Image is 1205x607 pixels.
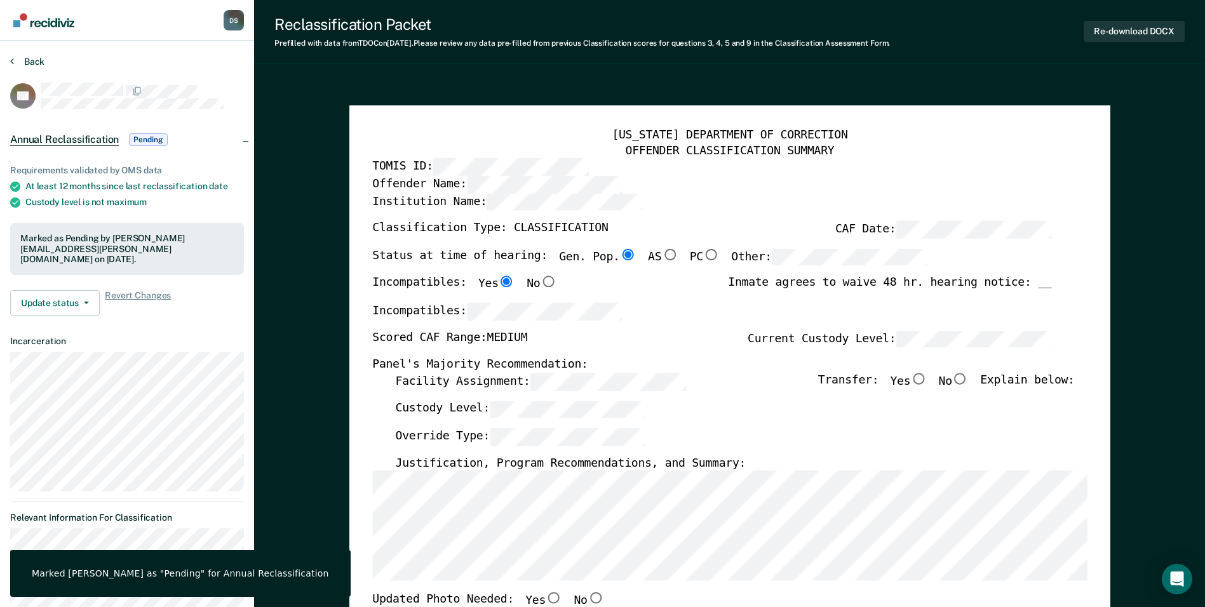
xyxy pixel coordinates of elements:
label: Offender Name: [372,176,623,193]
label: Yes [890,373,927,390]
label: Incompatibles: [372,303,623,320]
span: maximum [107,197,147,207]
input: No [952,373,969,385]
label: Institution Name: [372,193,642,210]
div: Open Intercom Messenger [1162,564,1192,594]
input: Yes [910,373,927,385]
div: Panel's Majority Recommendation: [372,358,1051,373]
input: Custody Level: [490,401,645,418]
label: PC [689,249,719,266]
label: CAF Date: [835,221,1051,238]
input: Facility Assignment: [530,373,685,390]
div: Prefilled with data from TDOC on [DATE] . Please review any data pre-filled from previous Classif... [274,39,890,48]
div: Custody level is not [25,197,244,208]
input: AS [661,249,678,260]
dt: Relevant Information For Classification [10,512,244,523]
span: Annual Reclassification [10,133,119,146]
label: Justification, Program Recommendations, and Summary: [395,456,746,471]
span: Pending [129,133,167,146]
div: Transfer: Explain below: [818,373,1075,401]
button: Back [10,56,44,67]
input: Other: [772,249,927,266]
div: [US_STATE] DEPARTMENT OF CORRECTION [372,128,1087,143]
label: Scored CAF Range: MEDIUM [372,330,527,347]
input: TOMIS ID: [433,159,588,176]
button: Re-download DOCX [1084,21,1185,42]
label: Yes [478,276,515,293]
input: Yes [498,276,515,288]
div: Incompatibles: [372,276,556,303]
div: Inmate agrees to waive 48 hr. hearing notice: __ [728,276,1051,303]
input: CAF Date: [896,221,1051,238]
div: Status at time of hearing: [372,249,927,277]
div: Reclassification Packet [274,15,890,34]
input: Yes [546,592,562,604]
input: Incompatibles: [466,303,622,320]
input: PC [703,249,720,260]
label: Facility Assignment: [395,373,685,390]
input: Override Type: [490,429,645,446]
input: Institution Name: [487,193,642,210]
label: TOMIS ID: [372,159,588,176]
input: Gen. Pop. [619,249,636,260]
dt: Incarceration [10,336,244,347]
div: Requirements validated by OMS data [10,165,244,176]
span: date [209,181,227,191]
div: OFFENDER CLASSIFICATION SUMMARY [372,143,1087,159]
div: D S [224,10,244,30]
button: Profile dropdown button [224,10,244,30]
label: Other: [731,249,927,266]
label: Classification Type: CLASSIFICATION [372,221,608,238]
label: Gen. Pop. [559,249,636,266]
span: Revert Changes [105,290,171,316]
input: Current Custody Level: [896,330,1051,347]
button: Update status [10,290,100,316]
input: No [540,276,556,288]
label: Override Type: [395,429,645,446]
label: No [938,373,968,390]
div: At least 12 months since last reclassification [25,181,244,192]
img: Recidiviz [13,13,74,27]
input: No [587,592,603,604]
div: Marked as Pending by [PERSON_NAME][EMAIL_ADDRESS][PERSON_NAME][DOMAIN_NAME] on [DATE]. [20,233,234,265]
input: Offender Name: [466,176,622,193]
label: Custody Level: [395,401,645,418]
div: Marked [PERSON_NAME] as "Pending" for Annual Reclassification [32,568,329,579]
label: No [527,276,556,293]
label: AS [648,249,678,266]
label: Current Custody Level: [748,330,1051,347]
